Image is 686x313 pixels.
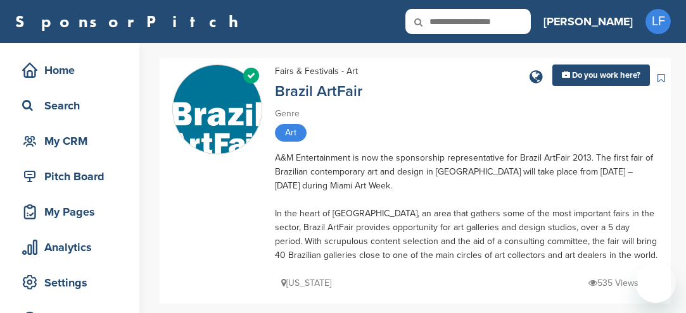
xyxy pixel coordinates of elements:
[645,9,671,34] span: LF
[543,13,633,30] h3: [PERSON_NAME]
[13,197,127,226] a: My Pages
[13,233,127,262] a: Analytics
[19,200,127,223] div: My Pages
[275,82,362,101] a: Brazil ArtFair
[543,8,633,35] a: [PERSON_NAME]
[15,13,246,30] a: SponsorPitch
[19,236,127,259] div: Analytics
[552,64,650,86] a: Do you work here?
[275,64,358,78] div: Fairs & Festivals - Art
[275,107,658,121] div: Genre
[13,268,127,297] a: Settings
[281,275,331,291] p: [US_STATE]
[588,275,638,291] p: 535 Views
[13,126,127,156] a: My CRM
[13,162,127,191] a: Pitch Board
[275,124,307,142] span: Art
[13,91,127,120] a: Search
[173,65,262,165] img: Sponsorpitch & Brazil ArtFair
[19,130,127,152] div: My CRM
[19,271,127,294] div: Settings
[572,70,640,80] span: Do you work here?
[19,59,127,82] div: Home
[19,94,127,117] div: Search
[19,165,127,188] div: Pitch Board
[13,56,127,85] a: Home
[275,151,658,262] div: A&M Entertainment is now the sponsorship representative for Brazil ArtFair 2013. The first fair o...
[635,262,676,303] iframe: Button to launch messaging window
